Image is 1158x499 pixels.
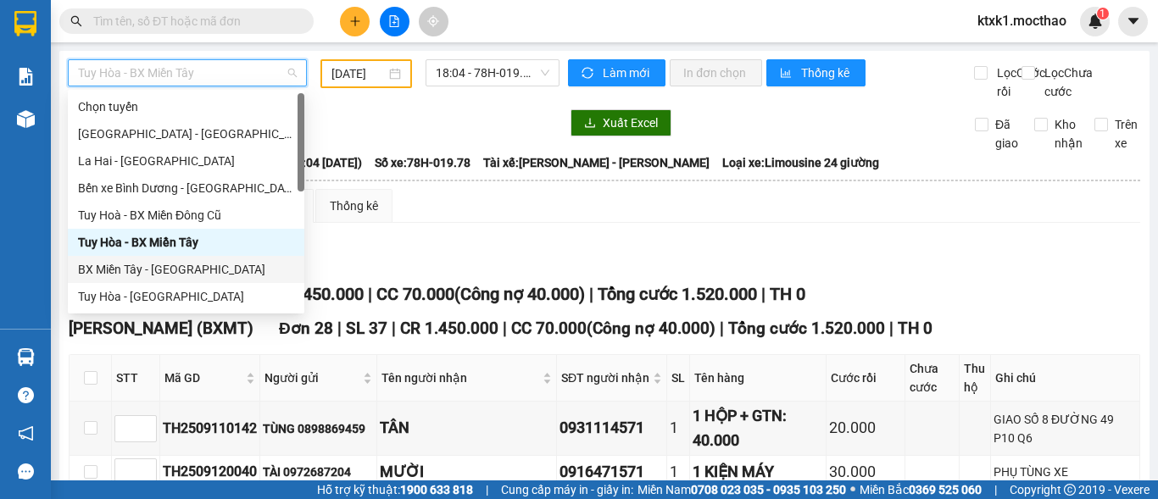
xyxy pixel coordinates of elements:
span: Đơn 28 [279,319,333,338]
button: downloadXuất Excel [571,109,671,136]
span: CR 1.450.000 [400,319,498,338]
span: CR 1.450.000 [262,284,364,304]
span: Tổng cước 1.520.000 [728,319,885,338]
div: Tuy Hoà - BX Miền Đông Cũ [68,202,304,229]
td: TÂN [377,402,557,456]
span: notification [18,425,34,441]
div: Sài Gòn - Tuy Hòa [68,120,304,147]
span: file-add [388,15,400,27]
div: Chọn tuyến [68,93,304,120]
td: 0916471571 [557,456,667,489]
button: file-add [380,7,409,36]
div: 1 [670,416,687,440]
span: Làm mới [603,64,652,82]
div: Tuy Hoà - BX Miền Đông Cũ [78,206,294,225]
th: Ghi chú [991,355,1140,402]
span: ) [579,284,585,304]
span: | [589,284,593,304]
div: TH2509120040 [163,461,257,482]
div: Tuy Hòa - BX Miền Tây [78,233,294,252]
span: ⚪️ [850,486,855,493]
span: aim [427,15,439,27]
div: Chọn tuyến [78,97,294,116]
td: TH2509120040 [160,456,260,489]
div: Thống kê [330,197,378,215]
div: GIAO SỐ 8 ĐƯỜNG 49 P10 Q6 [994,410,1137,447]
span: | [486,480,488,499]
span: | [889,319,894,338]
img: icon-new-feature [1088,14,1103,29]
button: aim [419,7,448,36]
div: La Hai - [GEOGRAPHIC_DATA] [78,152,294,170]
div: TH2509110142 [163,418,257,439]
button: bar-chartThống kê [766,59,866,86]
span: plus [349,15,361,27]
div: 20.000 [829,416,902,440]
div: Bến xe Bình Dương - Tuy Hoà (Hàng) [68,175,304,202]
span: Mã GD [164,369,242,387]
span: ) [710,319,715,338]
span: Đã giao [988,115,1025,152]
span: | [392,319,396,338]
strong: 0708 023 035 - 0935 103 250 [691,483,846,496]
button: syncLàm mới [568,59,665,86]
span: Trên xe [1108,115,1144,152]
div: 0931114571 [560,416,664,440]
span: Số xe: 78H-019.78 [375,153,470,172]
span: ( [587,319,593,338]
span: | [337,319,342,338]
div: Tuy Hòa - [GEOGRAPHIC_DATA] [78,287,294,306]
span: Lọc Chưa cước [1038,64,1095,101]
span: Lọc Cước rồi [990,64,1048,101]
span: question-circle [18,387,34,403]
img: warehouse-icon [17,110,35,128]
span: TH 0 [770,284,805,304]
input: 12/09/2025 [331,64,386,83]
span: download [584,117,596,130]
input: Tìm tên, số ĐT hoặc mã đơn [93,12,293,30]
span: sync [582,67,596,80]
span: Người gửi [264,369,359,387]
div: PHỤ TÙNG XE [994,463,1137,481]
strong: 0369 525 060 [909,483,982,496]
span: CC 70.000 [511,319,587,338]
div: La Hai - Tuy Hòa [68,147,304,175]
span: Tổng cước 1.520.000 [598,284,757,304]
div: TÂN [380,416,554,440]
span: search [70,15,82,27]
span: | [368,284,372,304]
img: warehouse-icon [17,348,35,366]
span: [PERSON_NAME] (BXMT) [69,319,253,338]
div: 1 [670,460,687,484]
img: solution-icon [17,68,35,86]
button: In đơn chọn [670,59,762,86]
span: Hỗ trợ kỹ thuật: [317,480,473,499]
th: Cước rồi [827,355,905,402]
td: 0931114571 [557,402,667,456]
div: BX Miền Tây - [GEOGRAPHIC_DATA] [78,260,294,279]
div: BX Miền Tây - Tuy Hòa [68,256,304,283]
span: 18:04 - 78H-019.78 [436,60,549,86]
span: ktxk1.mocthao [964,10,1080,31]
div: 1 HỘP + GTN: 40.000 [693,404,823,452]
th: SL [667,355,690,402]
span: 1 [1100,8,1105,19]
span: Loại xe: Limousine 24 giường [722,153,879,172]
div: Bến xe Bình Dương - [GEOGRAPHIC_DATA] ([GEOGRAPHIC_DATA]) [78,179,294,197]
button: caret-down [1118,7,1148,36]
td: TH2509110142 [160,402,260,456]
span: SĐT người nhận [561,369,649,387]
span: caret-down [1126,14,1141,29]
span: SL 37 [346,319,387,338]
span: ( [454,284,460,304]
span: Tuy Hòa - BX Miền Tây [78,60,297,86]
div: 30.000 [829,460,902,484]
div: TÙNG 0898869459 [263,419,374,438]
span: | [720,319,724,338]
th: Thu hộ [960,355,991,402]
span: TH 0 [898,319,933,338]
span: | [503,319,507,338]
span: Tài xế: [PERSON_NAME] - [PERSON_NAME] [483,153,710,172]
span: | [761,284,766,304]
span: CC 70.000 [376,284,454,304]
